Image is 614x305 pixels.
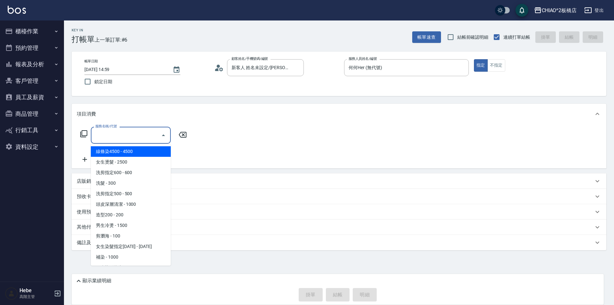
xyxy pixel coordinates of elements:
[91,189,171,199] span: 洗剪指定500 - 500
[3,73,61,89] button: 客戶管理
[457,34,489,41] span: 結帳前確認明細
[84,59,98,64] label: 帳單日期
[3,122,61,139] button: 行銷工具
[77,111,96,117] p: 項目消費
[91,157,171,167] span: 女生燙髮 - 2500
[3,40,61,56] button: 預約管理
[531,4,579,17] button: CHIAO^2板橋店
[20,294,52,300] p: 高階主管
[349,56,377,61] label: 服務人員姓名/編號
[91,220,171,231] span: 男生冷燙 - 1500
[8,6,26,14] img: Logo
[72,189,606,204] div: 預收卡販賣
[91,199,171,210] span: 頭皮深層清潔 - 1000
[158,130,169,140] button: Close
[95,124,117,129] label: 服務名稱/代號
[95,36,128,44] span: 上一筆訂單:#6
[487,59,505,72] button: 不指定
[77,178,96,185] p: 店販銷售
[91,241,171,252] span: 女生染髮指定[DATE] - [DATE]
[3,89,61,106] button: 員工及薪資
[72,204,606,220] div: 使用預收卡
[169,62,184,77] button: Choose date, selected date is 2025-09-19
[83,277,111,284] p: 顯示業績明細
[474,59,488,72] button: 指定
[77,209,101,215] p: 使用預收卡
[91,167,171,178] span: 洗剪指定600 - 600
[232,56,268,61] label: 顧客姓名/手機號碼/編號
[91,178,171,189] span: 洗髮 - 300
[503,34,530,41] span: 連續打單結帳
[72,173,606,189] div: 店販銷售
[91,210,171,220] span: 造型200 - 200
[516,4,528,17] button: save
[3,56,61,73] button: 報表及分析
[91,252,171,262] span: 補染 - 1000
[72,104,606,124] div: 項目消費
[3,106,61,122] button: 商品管理
[582,4,606,16] button: 登出
[20,287,52,294] h5: Hebe
[542,6,577,14] div: CHIAO^2板橋店
[84,64,166,75] input: YYYY/MM/DD hh:mm
[72,235,606,250] div: 備註及來源
[91,146,171,157] span: 線條染4500 - 4500
[3,23,61,40] button: 櫃檯作業
[3,139,61,155] button: 資料設定
[77,224,136,231] p: 其他付款方式
[77,239,101,246] p: 備註及來源
[77,193,101,200] p: 預收卡販賣
[94,78,112,85] span: 鎖定日期
[72,220,606,235] div: 其他付款方式入金可用餘額: 0
[72,35,95,44] h3: 打帳單
[5,287,18,300] img: Person
[72,28,95,32] h2: Key In
[91,262,171,273] span: 男生染髮指定 - 1500
[91,231,171,241] span: 剪瀏海 - 100
[412,31,441,43] button: 帳單速查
